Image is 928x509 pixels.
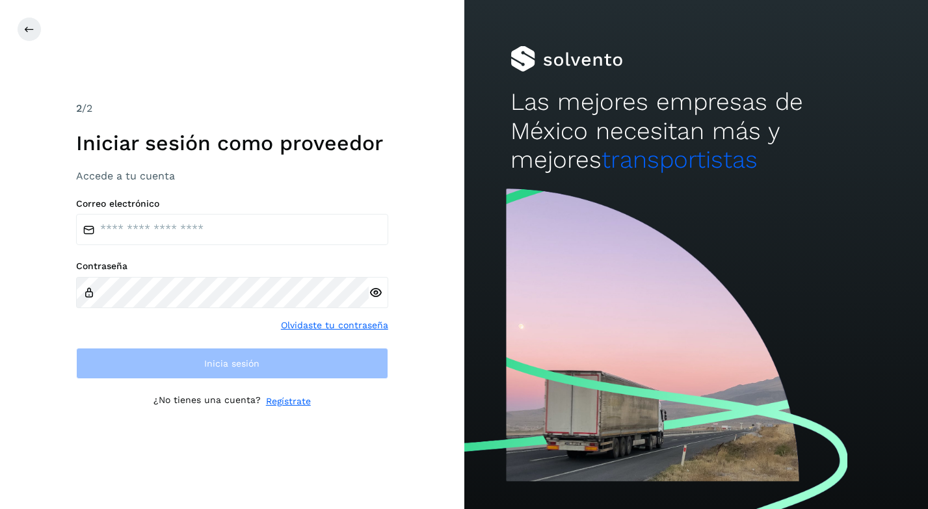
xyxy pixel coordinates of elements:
span: 2 [76,102,82,114]
h1: Iniciar sesión como proveedor [76,131,388,155]
label: Contraseña [76,261,388,272]
div: /2 [76,101,388,116]
label: Correo electrónico [76,198,388,209]
span: Inicia sesión [204,359,259,368]
h2: Las mejores empresas de México necesitan más y mejores [510,88,882,174]
h3: Accede a tu cuenta [76,170,388,182]
a: Olvidaste tu contraseña [281,319,388,332]
a: Regístrate [266,395,311,408]
button: Inicia sesión [76,348,388,379]
span: transportistas [602,146,758,174]
p: ¿No tienes una cuenta? [153,395,261,408]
